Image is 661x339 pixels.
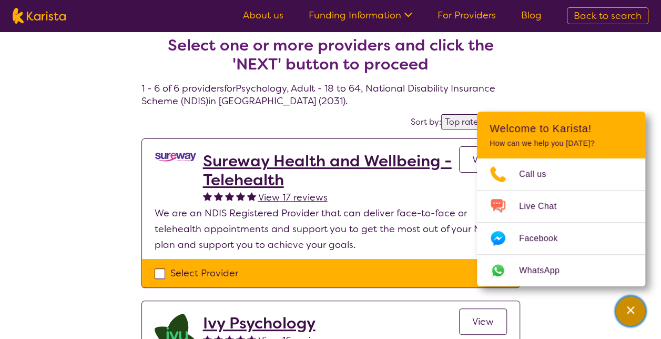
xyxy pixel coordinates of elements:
img: vgwqq8bzw4bddvbx0uac.png [155,152,197,163]
p: We are an NDIS Registered Provider that can deliver face-to-face or telehealth appointments and s... [155,205,507,253]
img: fullstar [247,192,256,201]
ul: Choose channel [477,158,645,286]
label: Sort by: [411,116,441,127]
h4: 1 - 6 of 6 providers for Psychology , Adult - 18 to 64 , National Disability Insurance Scheme (ND... [141,11,520,107]
button: Channel Menu [616,296,645,326]
h2: Select one or more providers and click the 'NEXT' button to proceed [154,36,507,74]
img: fullstar [214,192,223,201]
div: Channel Menu [477,112,645,286]
a: View [459,146,507,173]
img: fullstar [225,192,234,201]
span: WhatsApp [519,263,572,278]
span: Facebook [519,231,570,246]
img: fullstar [236,192,245,201]
span: Call us [519,166,559,182]
span: View [472,315,494,328]
a: View [459,308,507,335]
a: Web link opens in a new tab. [477,255,645,286]
a: Back to search [567,7,648,24]
img: Karista logo [13,8,66,24]
span: View [472,153,494,166]
a: About us [243,9,283,22]
span: Back to search [574,9,642,22]
h2: Welcome to Karista! [490,122,633,135]
span: Live Chat [519,198,569,214]
a: View 17 reviews [258,190,328,205]
img: fullstar [203,192,212,201]
a: Funding Information [309,9,412,22]
a: Sureway Health and Wellbeing - Telehealth [203,152,459,190]
span: View 17 reviews [258,191,328,204]
p: How can we help you [DATE]? [490,139,633,148]
a: Ivy Psychology [203,314,328,333]
a: For Providers [438,9,496,22]
a: Blog [521,9,542,22]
